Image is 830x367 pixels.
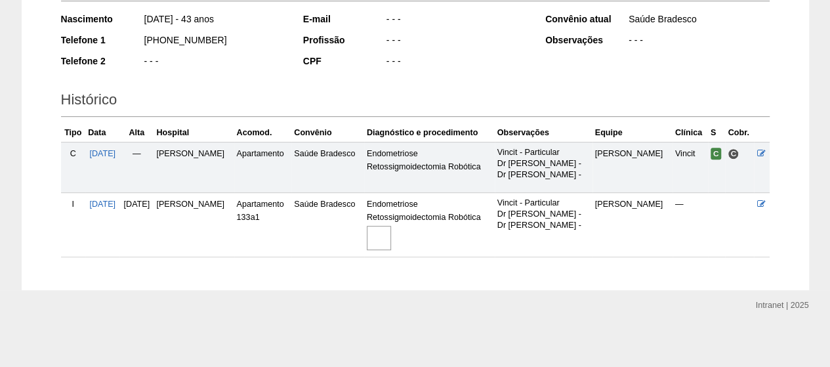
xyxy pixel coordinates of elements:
[61,54,143,68] div: Telefone 2
[385,33,528,50] div: - - -
[364,142,495,192] td: Endometriose Retossigmoidectomia Robótica
[61,87,770,117] h2: Histórico
[627,33,770,50] div: - - -
[64,147,83,160] div: C
[303,33,385,47] div: Profissão
[85,123,119,142] th: Data
[154,193,234,257] td: [PERSON_NAME]
[119,142,154,192] td: —
[143,54,285,71] div: - - -
[291,193,364,257] td: Saúde Bradesco
[61,12,143,26] div: Nascimento
[711,148,722,160] span: Confirmada
[303,54,385,68] div: CPF
[385,54,528,71] div: - - -
[119,123,154,142] th: Alta
[124,200,150,209] span: [DATE]
[495,123,592,142] th: Observações
[385,12,528,29] div: - - -
[364,123,495,142] th: Diagnóstico e procedimento
[234,142,292,192] td: Apartamento
[756,299,809,312] div: Intranet | 2025
[143,33,285,50] div: [PHONE_NUMBER]
[708,123,726,142] th: S
[497,198,590,231] p: Vincit - Particular Dr [PERSON_NAME] - Dr [PERSON_NAME] -
[154,123,234,142] th: Hospital
[64,198,83,211] div: I
[627,12,770,29] div: Saúde Bradesco
[61,123,86,142] th: Tipo
[673,123,708,142] th: Clínica
[234,123,292,142] th: Acomod.
[592,142,673,192] td: [PERSON_NAME]
[303,12,385,26] div: E-mail
[291,123,364,142] th: Convênio
[143,12,285,29] div: [DATE] - 43 anos
[545,33,627,47] div: Observações
[673,142,708,192] td: Vincit
[291,142,364,192] td: Saúde Bradesco
[673,193,708,257] td: —
[154,142,234,192] td: [PERSON_NAME]
[234,193,292,257] td: Apartamento 133a1
[725,123,754,142] th: Cobr.
[89,149,115,158] a: [DATE]
[364,193,495,257] td: Endometriose Retossigmoidectomia Robótica
[61,33,143,47] div: Telefone 1
[592,123,673,142] th: Equipe
[497,147,590,181] p: Vincit - Particular Dr [PERSON_NAME] - Dr [PERSON_NAME] -
[545,12,627,26] div: Convênio atual
[592,193,673,257] td: [PERSON_NAME]
[89,200,115,209] a: [DATE]
[728,148,739,160] span: Consultório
